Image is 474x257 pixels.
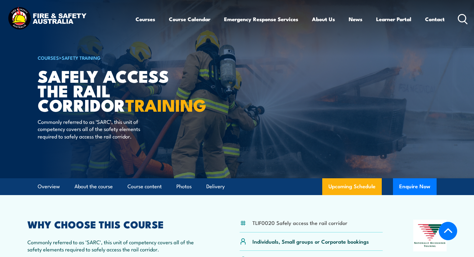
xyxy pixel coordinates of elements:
[74,178,113,195] a: About the course
[27,220,209,228] h2: WHY CHOOSE THIS COURSE
[376,11,411,27] a: Learner Portal
[169,11,210,27] a: Course Calendar
[252,219,347,226] li: TLIF0020 Safely access the rail corridor
[425,11,445,27] a: Contact
[38,54,59,61] a: COURSES
[62,54,101,61] a: Safety Training
[224,11,298,27] a: Emergency Response Services
[38,54,192,61] h6: >
[38,118,151,140] p: Commonly referred to as ‘SARC’, this unit of competency covers all of the safety elements require...
[176,178,192,195] a: Photos
[413,220,447,251] img: Nationally Recognised Training logo.
[125,91,206,117] strong: TRAINING
[206,178,225,195] a: Delivery
[393,178,437,195] button: Enquire Now
[312,11,335,27] a: About Us
[38,68,192,112] h1: Safely Access the Rail Corridor
[127,178,162,195] a: Course content
[38,178,60,195] a: Overview
[136,11,155,27] a: Courses
[252,238,369,245] p: Individuals, Small groups or Corporate bookings
[322,178,382,195] a: Upcoming Schedule
[349,11,362,27] a: News
[27,238,209,253] p: Commonly referred to as 'SARC', this unit of competency covers all of the safety elements require...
